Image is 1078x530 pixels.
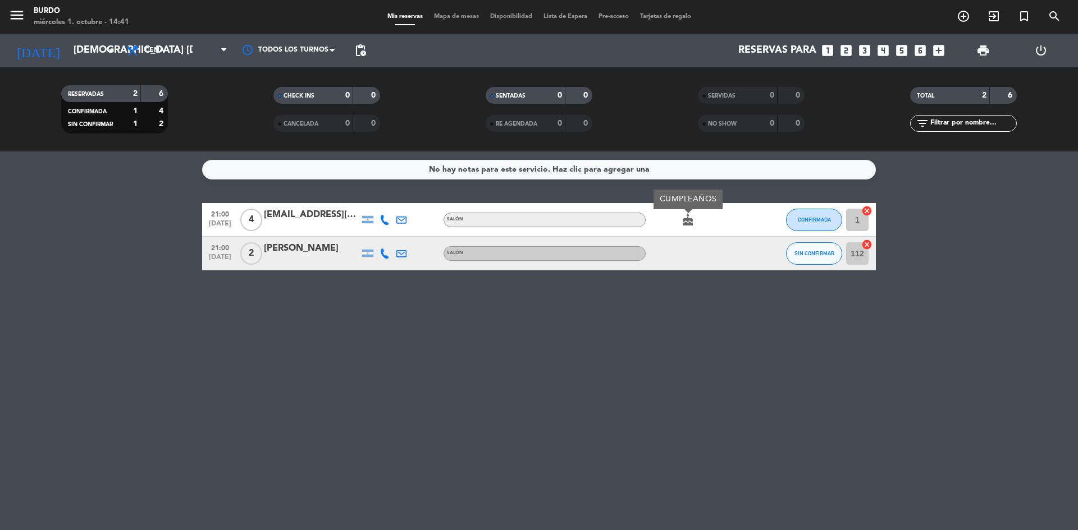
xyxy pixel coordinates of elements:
[1017,10,1031,23] i: turned_in_not
[839,43,853,58] i: looks_two
[558,91,562,99] strong: 0
[982,91,986,99] strong: 2
[159,90,166,98] strong: 6
[485,13,538,20] span: Disponibilidad
[447,217,463,222] span: SALÓN
[894,43,909,58] i: looks_5
[240,242,262,265] span: 2
[133,107,138,115] strong: 1
[354,44,367,57] span: pending_actions
[345,91,350,99] strong: 0
[8,7,25,27] button: menu
[382,13,428,20] span: Mis reservas
[681,213,695,227] i: cake
[708,121,737,127] span: NO SHOW
[857,43,872,58] i: looks_3
[206,254,234,266] span: [DATE]
[583,91,590,99] strong: 0
[34,6,129,17] div: Burdo
[976,44,990,57] span: print
[1008,91,1015,99] strong: 6
[583,119,590,127] strong: 0
[345,119,350,127] strong: 0
[770,119,774,127] strong: 0
[913,43,928,58] i: looks_6
[68,109,107,114] span: CONFIRMADA
[496,93,526,99] span: SENTADAS
[796,91,802,99] strong: 0
[429,163,650,176] div: No hay notas para este servicio. Haz clic para agregar una
[917,93,934,99] span: TOTAL
[264,241,359,256] div: [PERSON_NAME]
[68,122,113,127] span: SIN CONFIRMAR
[654,190,723,209] div: CUMPLEAÑOS
[1012,34,1070,67] div: LOG OUT
[738,45,816,56] span: Reservas para
[861,205,873,216] i: cancel
[1034,44,1048,57] i: power_settings_new
[786,209,842,231] button: CONFIRMADA
[538,13,593,20] span: Lista de Espera
[634,13,697,20] span: Tarjetas de regalo
[876,43,890,58] i: looks_4
[796,119,802,127] strong: 0
[133,120,138,128] strong: 1
[34,17,129,28] div: miércoles 1. octubre - 14:41
[794,250,834,256] span: SIN CONFIRMAR
[264,208,359,222] div: [EMAIL_ADDRESS][DOMAIN_NAME]
[1048,10,1061,23] i: search
[957,10,970,23] i: add_circle_outline
[206,207,234,220] span: 21:00
[284,93,314,99] span: CHECK INS
[931,43,946,58] i: add_box
[284,121,318,127] span: CANCELADA
[206,241,234,254] span: 21:00
[8,38,68,63] i: [DATE]
[145,47,165,54] span: Cena
[496,121,537,127] span: RE AGENDADA
[104,44,118,57] i: arrow_drop_down
[708,93,736,99] span: SERVIDAS
[593,13,634,20] span: Pre-acceso
[159,107,166,115] strong: 4
[8,7,25,24] i: menu
[371,91,378,99] strong: 0
[159,120,166,128] strong: 2
[68,91,104,97] span: RESERVADAS
[786,242,842,265] button: SIN CONFIRMAR
[929,117,1016,130] input: Filtrar por nombre...
[770,91,774,99] strong: 0
[861,239,873,250] i: cancel
[558,119,562,127] strong: 0
[206,220,234,233] span: [DATE]
[820,43,835,58] i: looks_one
[798,216,831,223] span: CONFIRMADA
[447,251,463,255] span: SALÓN
[428,13,485,20] span: Mapa de mesas
[987,10,1001,23] i: exit_to_app
[240,209,262,231] span: 4
[133,90,138,98] strong: 2
[916,117,929,130] i: filter_list
[371,119,378,127] strong: 0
